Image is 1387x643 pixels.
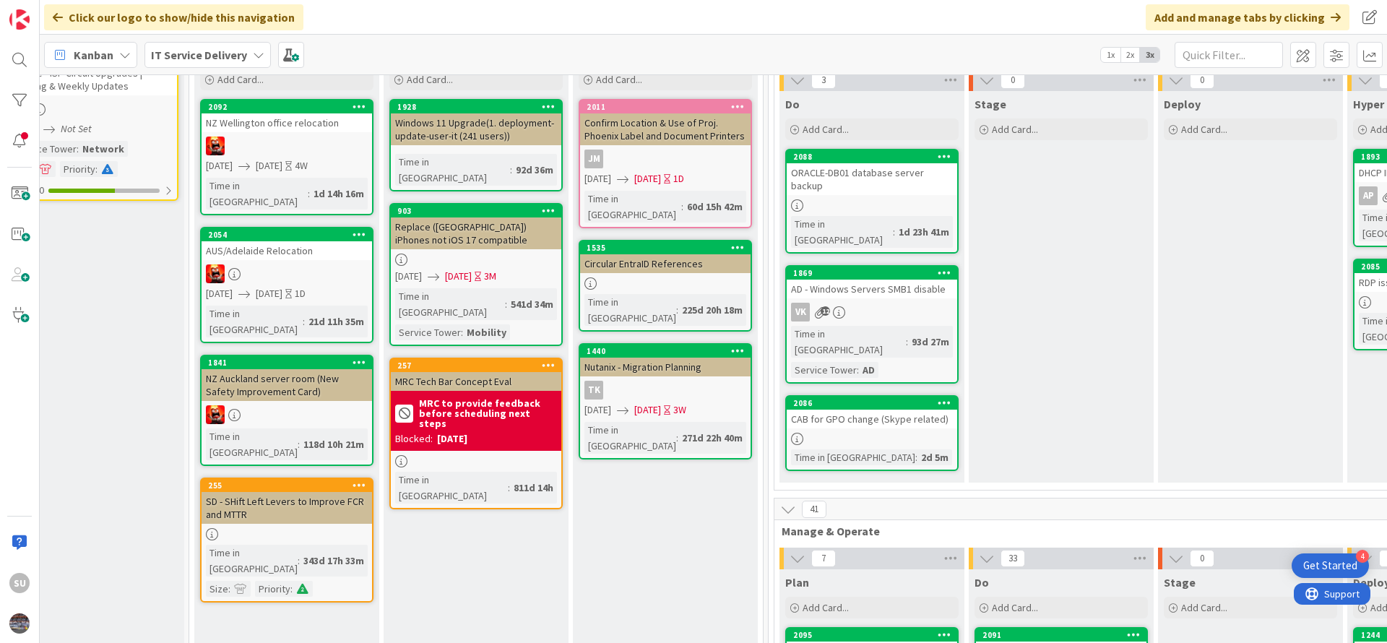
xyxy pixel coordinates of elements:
div: 903 [397,206,561,216]
div: Open Get Started checklist, remaining modules: 4 [1292,553,1369,578]
div: AUS/Adelaide Relocation [202,241,372,260]
div: AD - Windows Servers SMB1 disable [787,280,957,298]
img: VN [206,405,225,424]
span: 0 [1001,72,1025,89]
div: SD - SHift Left Levers to Improve FCR and MTTR [202,492,372,524]
div: 1869AD - Windows Servers SMB1 disable [787,267,957,298]
div: 1928 [391,100,561,113]
span: [DATE] [256,286,282,301]
div: TK [584,381,603,400]
span: : [681,199,683,215]
div: Time in [GEOGRAPHIC_DATA] [791,449,915,465]
div: 2086CAB for GPO change (Skype related) [787,397,957,428]
div: 118d 10h 21m [300,436,368,452]
div: Priority [60,161,95,177]
div: 271d 22h 40m [678,430,746,446]
span: 41 [802,501,826,518]
span: : [906,334,908,350]
div: VK [787,303,957,321]
div: 1928 [397,102,561,112]
div: 1928Windows 11 Upgrade(1. deployment-update-user-it (241 users)) [391,100,561,145]
div: 21d 11h 35m [305,314,368,329]
div: 2086 [793,398,957,408]
span: : [893,224,895,240]
span: : [308,186,310,202]
span: : [676,430,678,446]
span: Add Card... [1181,123,1227,136]
span: [DATE] [206,158,233,173]
div: Time in [GEOGRAPHIC_DATA] [206,306,303,337]
span: Support [30,2,66,20]
div: Windows 11 Upgrade(1. deployment-update-user-it (241 users)) [391,113,561,145]
div: 225d 20h 18m [678,302,746,318]
span: Add Card... [803,601,849,614]
span: : [857,362,859,378]
div: 3M [484,269,496,284]
div: 541d 34m [507,296,557,312]
div: Time in [GEOGRAPHIC_DATA] [584,294,676,326]
span: 3 [811,72,836,89]
div: AD [859,362,878,378]
img: VN [206,137,225,155]
div: 2095 [793,630,957,640]
span: 0 [1190,550,1214,567]
span: : [298,436,300,452]
div: 1D [295,286,306,301]
div: VK [791,303,810,321]
b: IT Service Delivery [151,48,247,62]
div: AP [1359,186,1378,205]
span: : [95,161,98,177]
span: : [228,581,230,597]
span: : [505,296,507,312]
span: Stage [975,97,1006,111]
span: [DATE] [206,286,233,301]
div: 1535Circular EntraID References [580,241,751,273]
div: 60d 15h 42m [683,199,746,215]
span: Add Card... [992,123,1038,136]
div: Service Tower [11,141,77,157]
div: 903Replace ([GEOGRAPHIC_DATA]) iPhones not iOS 17 compatible [391,204,561,249]
div: 343d 17h 33m [300,553,368,569]
div: 811d 14h [510,480,557,496]
span: Stage [1164,575,1196,590]
div: 2091 [982,630,1146,640]
div: 903 [391,204,561,217]
span: Do [975,575,989,590]
div: 2054 [208,230,372,240]
span: : [915,449,917,465]
div: 257 [397,361,561,371]
span: : [461,324,463,340]
div: Add and manage tabs by clicking [1146,4,1349,30]
div: 2088ORACLE-DB01 database server backup [787,150,957,195]
span: : [77,141,79,157]
span: 1x [1101,48,1120,62]
div: Granite - ISP Circuit Upgrades | Tracking & Weekly Updates [7,64,177,95]
div: 1869 [787,267,957,280]
div: Circular EntraID References [580,254,751,273]
div: JM [580,150,751,168]
div: 4W [295,158,308,173]
div: Size [206,581,228,597]
div: 1D [673,171,684,186]
span: [DATE] [445,269,472,284]
div: 1841NZ Auckland server room (New Safety Improvement Card) [202,356,372,401]
div: 2086 [787,397,957,410]
div: 2091 [976,629,1146,642]
i: Not Set [61,122,92,135]
input: Quick Filter... [1175,42,1283,68]
div: Blocked: [395,431,433,446]
div: Time in [GEOGRAPHIC_DATA] [395,288,505,320]
span: Do [785,97,800,111]
span: 3x [1140,48,1159,62]
span: Add Card... [217,73,264,86]
div: NZ Auckland server room (New Safety Improvement Card) [202,369,372,401]
div: Time in [GEOGRAPHIC_DATA] [395,472,508,504]
span: Add Card... [803,123,849,136]
div: Time in [GEOGRAPHIC_DATA] [584,422,676,454]
div: Get Started [1303,558,1357,573]
div: 1440Nutanix - Migration Planning [580,345,751,376]
img: Visit kanbanzone.com [9,9,30,30]
div: 2054AUS/Adelaide Relocation [202,228,372,260]
span: 2x [1120,48,1140,62]
div: 1869 [793,268,957,278]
